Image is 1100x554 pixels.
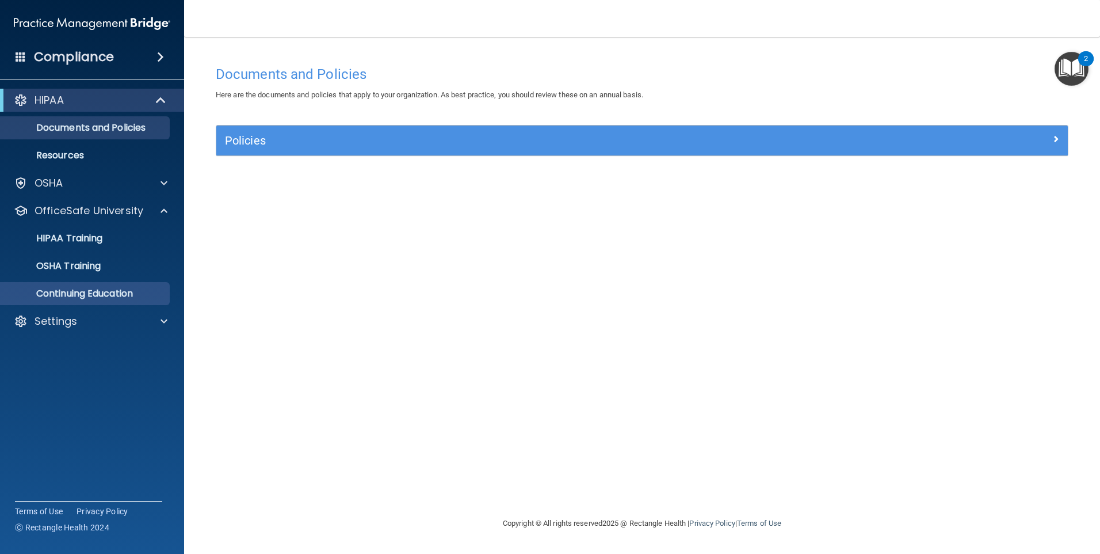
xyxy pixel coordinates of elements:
[15,522,109,533] span: Ⓒ Rectangle Health 2024
[14,314,167,328] a: Settings
[1084,59,1088,74] div: 2
[7,288,165,299] p: Continuing Education
[7,233,102,244] p: HIPAA Training
[7,260,101,272] p: OSHA Training
[14,93,167,107] a: HIPAA
[225,134,846,147] h5: Policies
[216,90,643,99] span: Here are the documents and policies that apply to your organization. As best practice, you should...
[432,505,852,542] div: Copyright © All rights reserved 2025 @ Rectangle Health | |
[77,506,128,517] a: Privacy Policy
[225,131,1059,150] a: Policies
[737,519,781,528] a: Terms of Use
[1055,52,1088,86] button: Open Resource Center, 2 new notifications
[14,12,170,35] img: PMB logo
[7,122,165,134] p: Documents and Policies
[689,519,735,528] a: Privacy Policy
[14,176,167,190] a: OSHA
[35,176,63,190] p: OSHA
[35,204,143,218] p: OfficeSafe University
[216,67,1068,82] h4: Documents and Policies
[15,506,63,517] a: Terms of Use
[7,150,165,161] p: Resources
[14,204,167,218] a: OfficeSafe University
[35,93,64,107] p: HIPAA
[34,49,114,65] h4: Compliance
[35,314,77,328] p: Settings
